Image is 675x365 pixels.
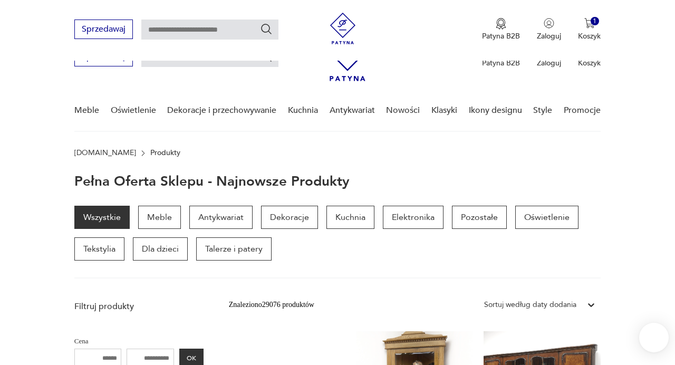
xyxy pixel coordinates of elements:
p: Koszyk [578,31,601,41]
button: 1Koszyk [578,18,601,41]
a: Oświetlenie [515,206,578,229]
a: Sprzedawaj [74,54,133,61]
button: Patyna B2B [482,18,520,41]
h1: Pełna oferta sklepu - najnowsze produkty [74,174,350,189]
a: Antykwariat [189,206,253,229]
a: Dekoracje i przechowywanie [167,90,276,131]
button: Sprzedawaj [74,20,133,39]
div: 1 [591,17,600,26]
p: Cena [74,335,204,347]
div: Sortuj według daty dodania [484,299,576,311]
a: Meble [138,206,181,229]
p: Zaloguj [537,58,561,68]
a: Kuchnia [326,206,374,229]
button: Szukaj [260,23,273,35]
a: Nowości [386,90,420,131]
a: Oświetlenie [111,90,156,131]
button: Zaloguj [537,18,561,41]
p: Koszyk [578,58,601,68]
a: Klasyki [431,90,457,131]
a: Ikony designu [469,90,522,131]
a: Dla dzieci [133,237,188,261]
a: Antykwariat [330,90,375,131]
a: Elektronika [383,206,443,229]
a: Style [533,90,552,131]
p: Filtruj produkty [74,301,204,312]
a: Ikona medaluPatyna B2B [482,18,520,41]
a: Dekoracje [261,206,318,229]
a: Tekstylia [74,237,124,261]
p: Zaloguj [537,31,561,41]
a: [DOMAIN_NAME] [74,149,136,157]
a: Kuchnia [288,90,318,131]
img: Ikonka użytkownika [544,18,554,28]
img: Ikona medalu [496,18,506,30]
a: Pozostałe [452,206,507,229]
a: Talerze i patery [196,237,272,261]
a: Sprzedawaj [74,26,133,34]
div: Znaleziono 29076 produktów [229,299,314,311]
a: Meble [74,90,99,131]
p: Patyna B2B [482,31,520,41]
p: Produkty [150,149,180,157]
iframe: Smartsupp widget button [639,323,669,352]
img: Ikona koszyka [584,18,595,28]
p: Patyna B2B [482,58,520,68]
a: Wszystkie [74,206,130,229]
img: Patyna - sklep z meblami i dekoracjami vintage [327,13,359,44]
a: Promocje [564,90,601,131]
